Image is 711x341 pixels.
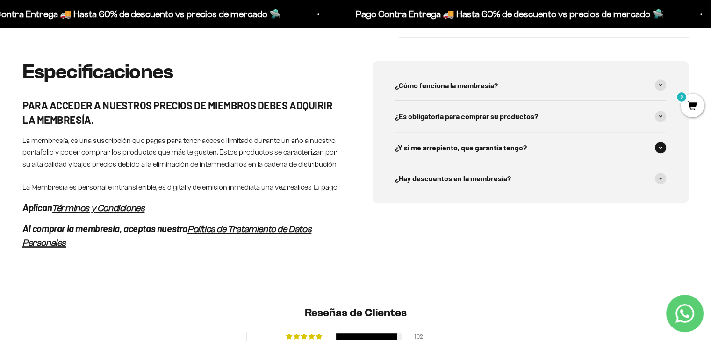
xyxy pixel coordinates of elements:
div: Un mejor precio [11,119,194,135]
h2: Especificaciones [22,61,339,83]
div: Reseñas de otros clientes [11,63,194,79]
div: 93% (102) reviews with 5 star rating [286,333,323,340]
p: La Membresía es personal e intransferible, es digital y de emisión inmediata una vez realices tu ... [22,181,339,193]
em: Al comprar la membresía, aceptas nuestra [22,223,187,234]
div: Una promoción especial [11,82,194,98]
span: ¿Cómo funciona la membresía? [395,79,498,92]
div: 102 [414,333,425,340]
button: Enviar [152,140,194,156]
a: Términos y Condiciones [52,203,144,213]
summary: ¿Cómo funciona la membresía? [395,70,667,101]
summary: ¿Y si me arrepiento, que garantía tengo? [395,132,667,163]
strong: PARA ACCEDER A NUESTROS PRECIOS DE MIEMBROS DEBES ADQUIRIR LA MEMBRESÍA. [22,99,332,126]
p: Pago Contra Entrega 🚚 Hasta 60% de descuento vs precios de mercado 🛸 [351,7,659,21]
h2: Reseñas de Clientes [83,305,629,321]
span: ¿Es obligatoría para comprar su productos? [395,110,538,122]
summary: ¿Hay descuentos en la membresía? [395,163,667,194]
span: ¿Hay descuentos en la membresía? [395,172,511,185]
mark: 0 [676,92,687,103]
div: Más información sobre los ingredientes [11,44,194,61]
span: ¿Y si me arrepiento, que garantía tengo? [395,142,527,154]
p: ¿Qué te haría sentir más seguro de comprar este producto? [11,15,194,36]
p: La membresía, es una suscripción que pagas para tener acceso ilimitado durante un año a nuestro p... [22,135,339,170]
a: 0 [681,101,704,112]
summary: ¿Es obligatoría para comprar su productos? [395,101,667,132]
div: Un video del producto [11,100,194,117]
em: Aplican [22,202,52,213]
a: Política de Tratamiento de Datos Personales [22,224,311,248]
span: Enviar [153,140,193,156]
